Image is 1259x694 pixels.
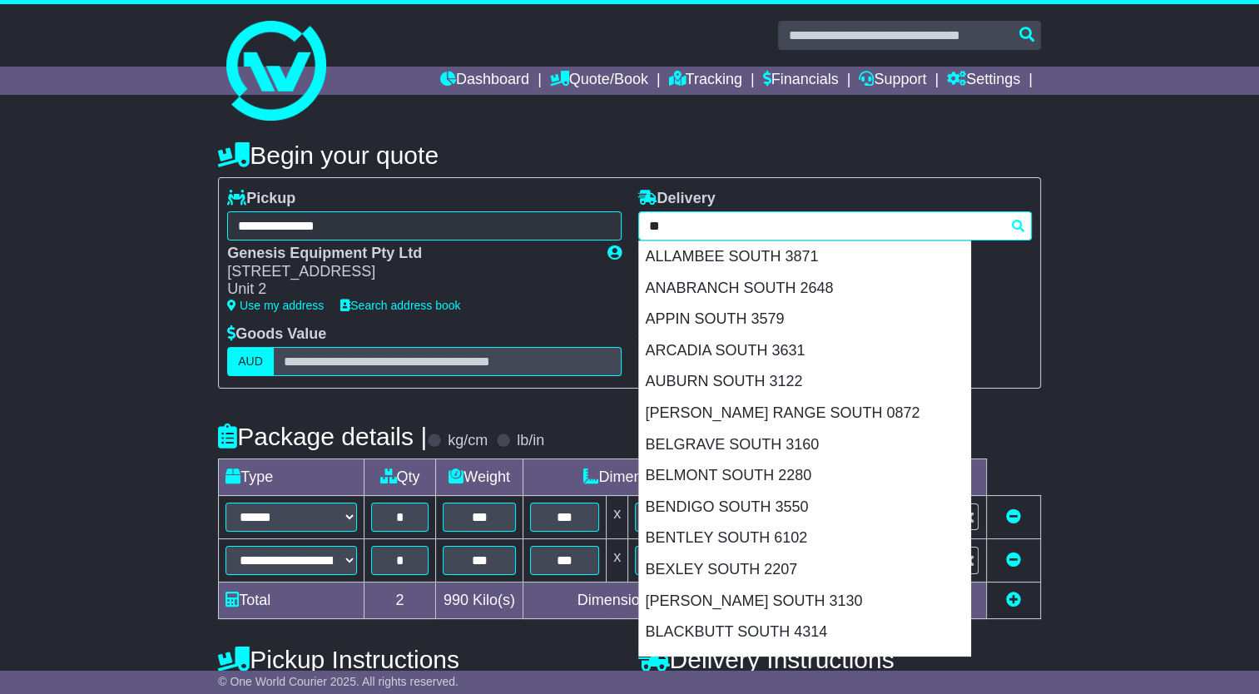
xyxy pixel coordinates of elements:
td: Total [219,582,364,619]
td: Dimensions in Centimetre(s) [523,582,815,619]
div: BEXLEY SOUTH 2207 [639,554,970,586]
a: Use my address [227,299,324,312]
span: © One World Courier 2025. All rights reserved. [218,675,458,688]
div: AUBURN SOUTH 3122 [639,366,970,398]
td: 2 [364,582,435,619]
div: BENTLEY SOUTH 6102 [639,523,970,554]
td: Qty [364,459,435,496]
div: ALLAMBEE SOUTH 3871 [639,241,970,273]
a: Tracking [669,67,742,95]
a: Quote/Book [550,67,648,95]
div: BELMONT SOUTH 2280 [639,460,970,492]
span: 990 [444,592,468,608]
div: [PERSON_NAME] SOUTH 3130 [639,586,970,617]
label: Delivery [638,190,716,208]
label: AUD [227,347,274,376]
td: x [607,496,628,539]
label: Pickup [227,190,295,208]
a: Dashboard [440,67,529,95]
td: Type [219,459,364,496]
div: Genesis Equipment Pty Ltd [227,245,590,263]
div: Unit 2 [227,280,590,299]
td: x [607,539,628,582]
h4: Begin your quote [218,141,1041,169]
label: kg/cm [448,432,488,450]
a: Financials [763,67,839,95]
div: [PERSON_NAME] RANGE SOUTH 0872 [639,398,970,429]
div: ANABRANCH SOUTH 2648 [639,273,970,305]
h4: Package details | [218,423,427,450]
h4: Pickup Instructions [218,646,621,673]
a: Settings [947,67,1020,95]
h4: Delivery Instructions [638,646,1041,673]
label: Goods Value [227,325,326,344]
a: Remove this item [1006,508,1021,525]
label: lb/in [517,432,544,450]
td: Kilo(s) [435,582,523,619]
a: Add new item [1006,592,1021,608]
div: BOHO SOUTH 3669 [639,648,970,680]
a: Support [859,67,926,95]
td: Weight [435,459,523,496]
div: APPIN SOUTH 3579 [639,304,970,335]
div: BLACKBUTT SOUTH 4314 [639,617,970,648]
a: Remove this item [1006,552,1021,568]
div: BENDIGO SOUTH 3550 [639,492,970,523]
div: BELGRAVE SOUTH 3160 [639,429,970,461]
div: [STREET_ADDRESS] [227,263,590,281]
div: ARCADIA SOUTH 3631 [639,335,970,367]
a: Search address book [340,299,460,312]
td: Dimensions (L x W x H) [523,459,815,496]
